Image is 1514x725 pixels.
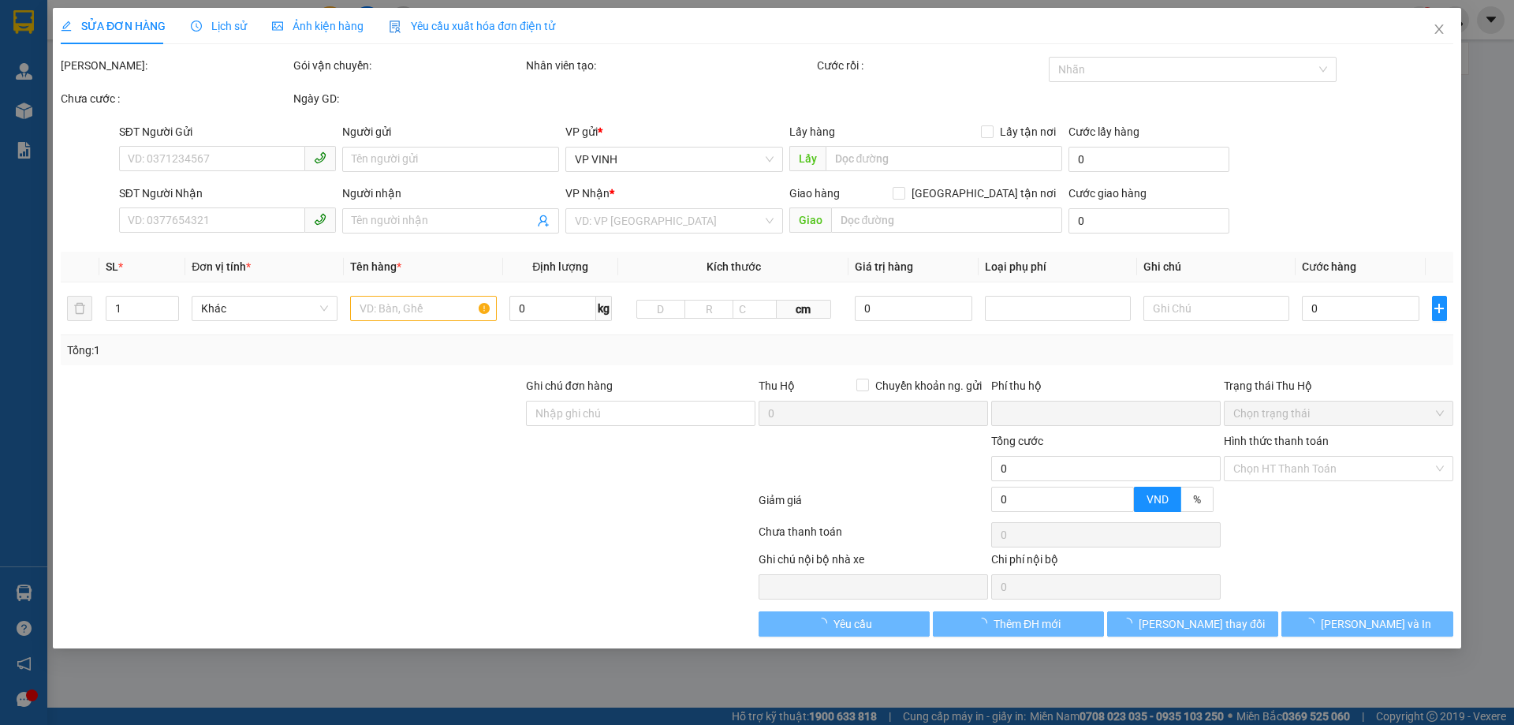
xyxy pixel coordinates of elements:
[757,491,990,519] div: Giảm giá
[994,123,1062,140] span: Lấy tận nơi
[833,615,872,633] span: Yêu cầu
[272,20,364,32] span: Ảnh kiện hàng
[1433,23,1445,36] span: close
[817,57,1046,74] div: Cước rồi :
[1068,147,1229,172] input: Cước lấy hàng
[342,185,559,202] div: Người nhận
[596,296,612,321] span: kg
[526,401,755,426] input: Ghi chú đơn hàng
[576,148,774,171] span: VP VINH
[816,618,833,629] span: loading
[191,21,202,32] span: clock-circle
[314,151,326,164] span: phone
[119,123,336,140] div: SĐT Người Gửi
[1068,208,1229,234] input: Cước giao hàng
[733,300,777,319] input: C
[1143,296,1289,321] input: Ghi Chú
[1068,125,1139,138] label: Cước lấy hàng
[1107,611,1278,637] button: [PERSON_NAME] thay đổi
[684,300,733,319] input: R
[757,523,990,551] div: Chưa thanh toán
[826,146,1062,171] input: Dọc đường
[976,618,994,629] span: loading
[1417,8,1461,52] button: Close
[1224,377,1453,394] div: Trạng thái Thu Hộ
[759,379,795,392] span: Thu Hộ
[1432,296,1447,321] button: plus
[67,296,92,321] button: delete
[905,185,1062,202] span: [GEOGRAPHIC_DATA] tận nơi
[789,207,831,233] span: Giao
[293,90,523,107] div: Ngày GD:
[191,20,247,32] span: Lịch sử
[1137,252,1296,282] th: Ghi chú
[994,615,1061,633] span: Thêm ĐH mới
[856,260,914,273] span: Giá trị hàng
[759,611,930,637] button: Yêu cầu
[991,377,1221,401] div: Phí thu hộ
[293,57,523,74] div: Gói vận chuyển:
[1321,615,1431,633] span: [PERSON_NAME] và In
[789,125,835,138] span: Lấy hàng
[61,21,72,32] span: edit
[707,260,761,273] span: Kích thước
[532,260,588,273] span: Định lượng
[566,187,610,200] span: VP Nhận
[351,260,402,273] span: Tên hàng
[351,296,497,321] input: VD: Bàn, Ghế
[1147,493,1169,506] span: VND
[67,342,584,359] div: Tổng: 1
[389,21,401,33] img: icon
[636,300,685,319] input: D
[1193,493,1201,506] span: %
[389,20,555,32] span: Yêu cầu xuất hóa đơn điện tử
[202,297,329,320] span: Khác
[777,300,830,319] span: cm
[61,90,290,107] div: Chưa cước :
[526,379,613,392] label: Ghi chú đơn hàng
[314,213,326,226] span: phone
[119,185,336,202] div: SĐT Người Nhận
[991,551,1221,574] div: Chi phí nội bộ
[538,215,550,227] span: user-add
[342,123,559,140] div: Người gửi
[1121,618,1139,629] span: loading
[869,377,988,394] span: Chuyển khoản ng. gửi
[991,435,1043,447] span: Tổng cước
[1224,435,1329,447] label: Hình thức thanh toán
[1282,611,1453,637] button: [PERSON_NAME] và In
[1303,618,1321,629] span: loading
[192,260,252,273] span: Đơn vị tính
[1303,260,1357,273] span: Cước hàng
[831,207,1062,233] input: Dọc đường
[61,57,290,74] div: [PERSON_NAME]:
[1068,187,1147,200] label: Cước giao hàng
[789,187,840,200] span: Giao hàng
[1433,302,1446,315] span: plus
[566,123,783,140] div: VP gửi
[1233,402,1444,425] span: Chọn trạng thái
[61,20,166,32] span: SỬA ĐƠN HÀNG
[933,611,1104,637] button: Thêm ĐH mới
[106,260,118,273] span: SL
[526,57,814,74] div: Nhân viên tạo:
[979,252,1137,282] th: Loại phụ phí
[1139,615,1265,633] span: [PERSON_NAME] thay đổi
[272,21,283,32] span: picture
[759,551,988,574] div: Ghi chú nội bộ nhà xe
[789,146,826,171] span: Lấy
